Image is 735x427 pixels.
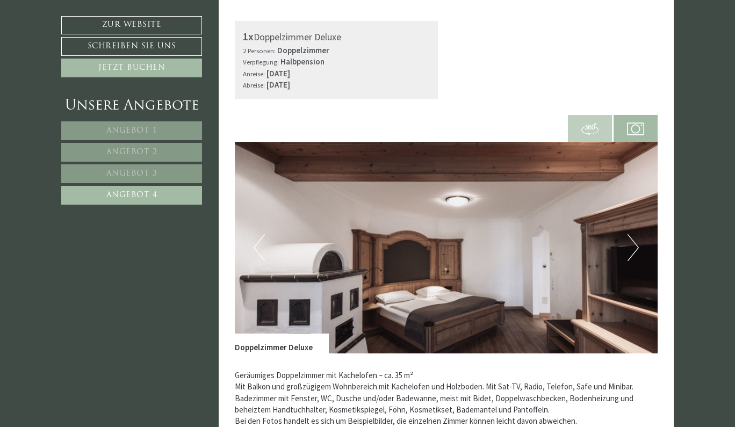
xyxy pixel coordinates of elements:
[354,283,423,302] button: Senden
[190,8,233,25] div: Montag
[266,68,290,78] b: [DATE]
[243,30,254,43] b: 1x
[61,37,202,56] a: Schreiben Sie uns
[266,79,290,90] b: [DATE]
[243,81,265,89] small: Abreise:
[106,148,157,156] span: Angebot 2
[235,334,329,353] div: Doppelzimmer Deluxe
[106,170,157,178] span: Angebot 3
[581,120,599,137] img: 360-grad.svg
[61,96,202,116] div: Unsere Angebote
[628,234,639,261] button: Next
[61,16,202,34] a: Zur Website
[277,45,329,55] b: Doppelzimmer
[243,57,279,66] small: Verpflegung:
[243,69,265,78] small: Anreise:
[16,31,153,39] div: Montis – Active Nature Spa
[243,29,430,45] div: Doppelzimmer Deluxe
[627,120,644,137] img: camera.svg
[243,46,276,55] small: 2 Personen:
[235,142,658,353] img: image
[8,28,158,59] div: Guten Tag, wie können wir Ihnen helfen?
[16,50,153,57] small: 20:30
[61,59,202,77] a: Jetzt buchen
[254,234,265,261] button: Previous
[106,127,157,135] span: Angebot 1
[280,56,325,67] b: Halbpension
[106,191,157,199] span: Angebot 4
[235,370,658,427] p: Geräumiges Doppelzimmer mit Kachelofen ~ ca. 35 m² Mit Balkon und großzügigem Wohnbereich mit Kac...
